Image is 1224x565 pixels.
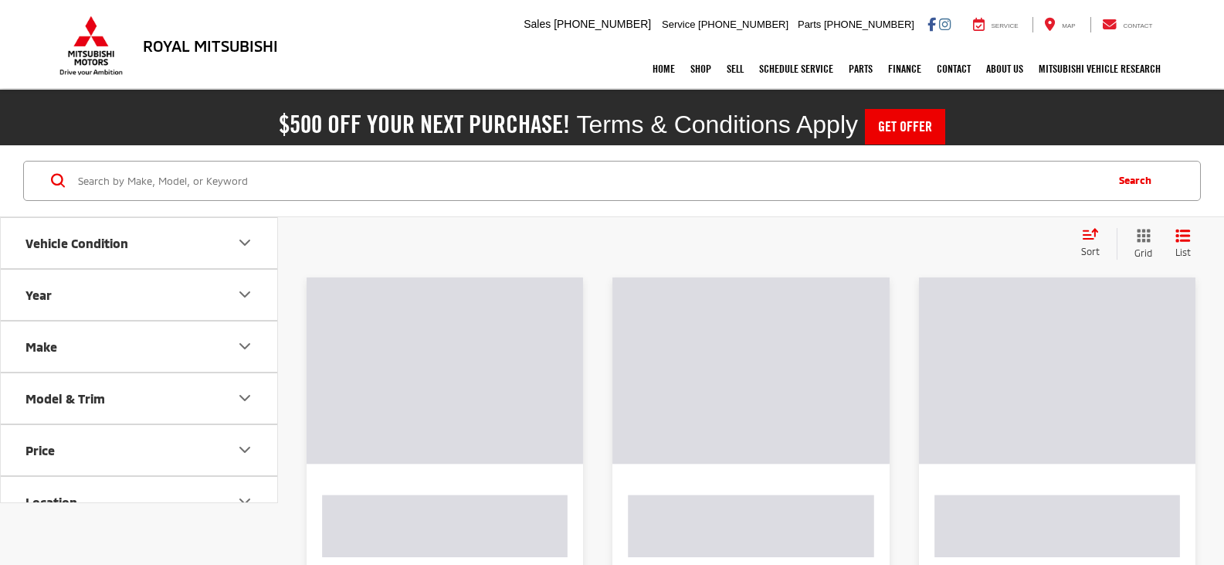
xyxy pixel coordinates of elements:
span: Terms & Conditions Apply [576,111,858,138]
span: Grid [1134,247,1152,260]
a: Mitsubishi Vehicle Research [1031,49,1168,88]
a: Parts: Opens in a new tab [841,49,880,88]
a: Get Offer [865,109,945,145]
a: Contact [1090,17,1165,32]
div: Make [25,339,57,354]
a: Facebook: Click to visit our Facebook page [927,18,936,30]
span: Parts [798,19,821,30]
a: Service [961,17,1030,32]
span: [PHONE_NUMBER] [824,19,914,30]
img: Mitsubishi [56,15,126,76]
span: Contact [1123,22,1152,29]
span: Sales [524,18,551,30]
button: MakeMake [1,322,279,372]
input: Search by Make, Model, or Keyword [76,162,1104,199]
div: Vehicle Condition [236,233,254,252]
div: Make [236,337,254,356]
span: Map [1062,22,1075,29]
div: Location [236,492,254,511]
div: Year [25,288,52,302]
span: Service [662,19,695,30]
a: Finance [880,49,929,88]
span: [PHONE_NUMBER] [554,18,651,30]
div: Price [236,441,254,459]
button: Model & TrimModel & Trim [1,373,279,424]
a: Contact [929,49,978,88]
div: Vehicle Condition [25,236,128,250]
button: LocationLocation [1,477,279,527]
a: Shop [683,49,719,88]
div: Location [25,495,77,509]
a: Schedule Service: Opens in a new tab [751,49,841,88]
button: Select sort value [1073,228,1117,259]
button: Grid View [1117,228,1164,260]
a: Sell [719,49,751,88]
div: Price [25,443,55,458]
span: Sort [1081,246,1100,257]
span: [PHONE_NUMBER] [698,19,788,30]
button: PricePrice [1,425,279,475]
button: YearYear [1,270,279,320]
a: Instagram: Click to visit our Instagram page [939,18,951,30]
div: Year [236,285,254,304]
span: List [1175,246,1191,259]
button: Search [1104,162,1174,200]
div: Model & Trim [236,389,254,407]
h3: Royal Mitsubishi [143,37,278,54]
div: Model & Trim [25,391,105,406]
button: Vehicle ConditionVehicle Condition [1,218,279,268]
a: Map [1032,17,1087,32]
h2: $500 off your next purchase! [279,114,570,135]
a: Home [645,49,683,88]
span: Service [992,22,1019,29]
a: About Us [978,49,1031,88]
button: List View [1164,228,1202,260]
